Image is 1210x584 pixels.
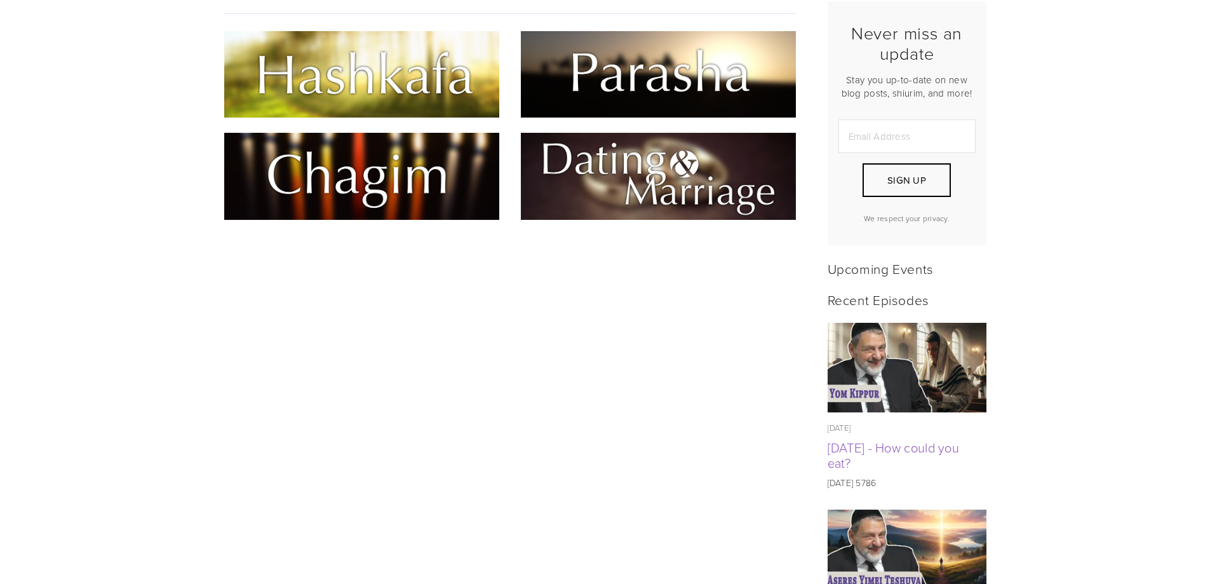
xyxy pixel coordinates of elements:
a: [DATE] - How could you eat? [828,438,960,472]
span: Sign Up [887,173,926,187]
p: We respect your privacy. [838,213,976,224]
time: [DATE] [828,422,851,433]
button: Sign Up [863,163,950,197]
input: Email Address [838,119,976,153]
h2: Never miss an update [838,23,976,64]
h2: Upcoming Events [828,261,986,276]
p: [DATE] 5786 [828,477,986,489]
h2: Recent Episodes [828,292,986,308]
img: Yom Kippur - How could you eat? [827,323,986,412]
p: Stay you up-to-date on new blog posts, shiurim, and more! [838,73,976,100]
